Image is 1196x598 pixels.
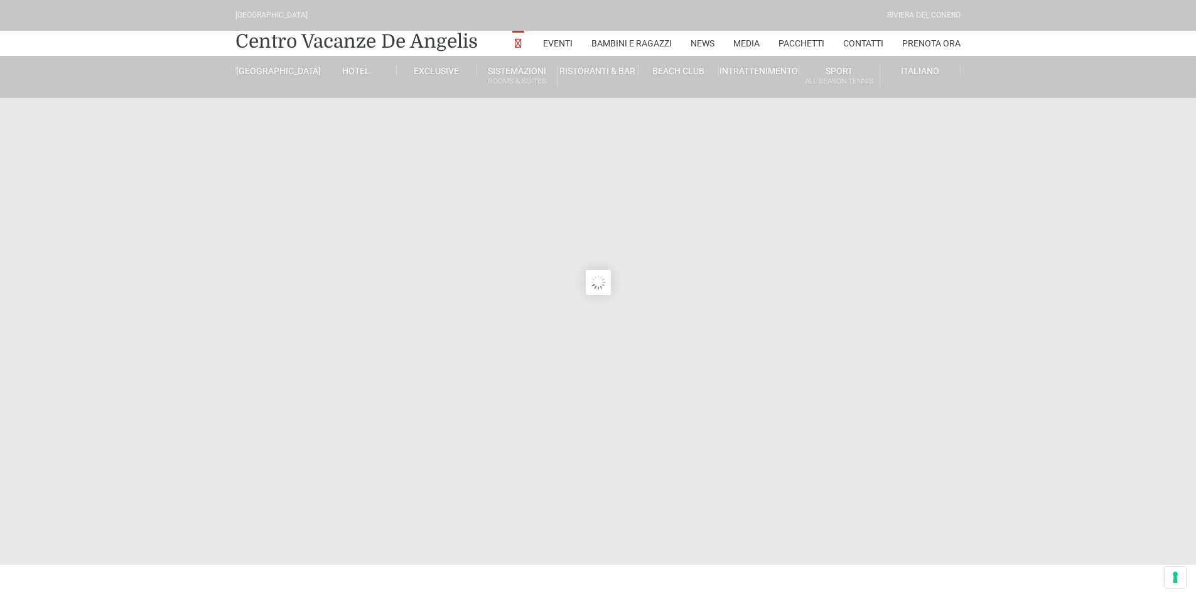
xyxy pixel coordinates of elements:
a: SistemazioniRooms & Suites [477,65,558,88]
a: News [691,31,714,56]
small: All Season Tennis [799,75,879,87]
a: SportAll Season Tennis [799,65,880,88]
div: Riviera Del Conero [887,9,961,21]
a: Media [733,31,760,56]
a: Centro Vacanze De Angelis [235,29,478,54]
a: Eventi [543,31,573,56]
a: Bambini e Ragazzi [591,31,672,56]
a: Ristoranti & Bar [558,65,638,77]
span: Italiano [901,66,939,76]
a: Prenota Ora [902,31,961,56]
small: Rooms & Suites [477,75,557,87]
button: Le tue preferenze relative al consenso per le tecnologie di tracciamento [1165,567,1186,588]
a: [GEOGRAPHIC_DATA] [235,65,316,77]
a: Pacchetti [778,31,824,56]
a: Contatti [843,31,883,56]
a: Hotel [316,65,396,77]
a: Intrattenimento [719,65,799,77]
a: Beach Club [638,65,719,77]
div: [GEOGRAPHIC_DATA] [235,9,308,21]
a: Italiano [880,65,961,77]
a: Exclusive [397,65,477,77]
